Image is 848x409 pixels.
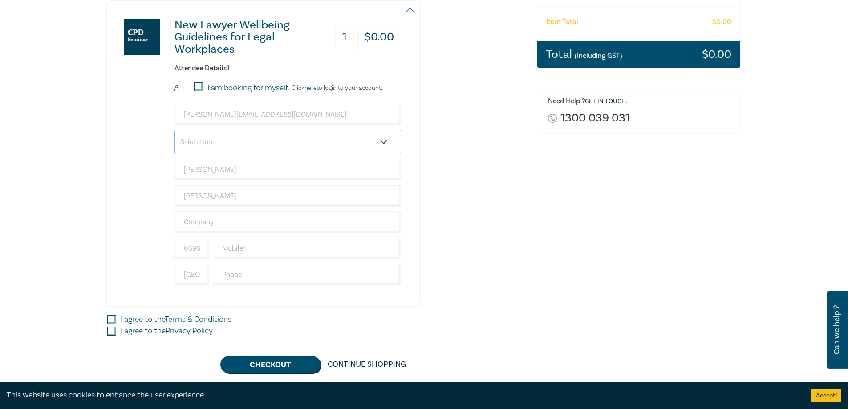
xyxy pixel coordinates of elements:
p: Click to login to your account. [289,85,382,92]
h6: Attendee Details 1 [174,64,401,73]
label: I agree to the [121,325,213,337]
a: Terms & Conditions [165,314,231,324]
small: 1 [182,85,184,91]
input: First Name* [174,159,401,180]
button: Checkout [220,356,321,373]
div: This website uses cookies to enhance the user experience. [7,389,798,401]
input: +61 [174,238,209,259]
input: Mobile* [213,238,401,259]
a: here [304,84,316,92]
a: Get in touch [585,97,626,105]
small: (Including GST) [575,51,622,60]
a: 1300 039 031 [560,112,630,124]
h3: 1 [335,25,354,49]
img: New Lawyer Wellbeing Guidelines for Legal Workplaces [124,19,160,55]
h6: $ 0.00 [712,18,731,26]
h6: Item Total [546,18,578,26]
input: Attendee Email* [174,104,401,125]
a: Continue Shopping [321,356,413,373]
h3: New Lawyer Wellbeing Guidelines for Legal Workplaces [174,19,321,55]
h6: Need Help ? . [548,97,734,106]
label: I am booking for myself. [207,82,289,94]
input: Last Name* [174,185,401,207]
h3: $ 0.00 [702,49,731,60]
h3: Total [546,49,622,60]
h3: $ 0.00 [357,25,401,49]
label: I agree to the [121,314,231,325]
button: Accept cookies [811,389,841,402]
input: +61 [174,264,209,285]
input: Phone [213,264,401,285]
a: Privacy Policy [166,326,213,336]
span: Can we help ? [832,296,841,364]
input: Company [174,211,401,233]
